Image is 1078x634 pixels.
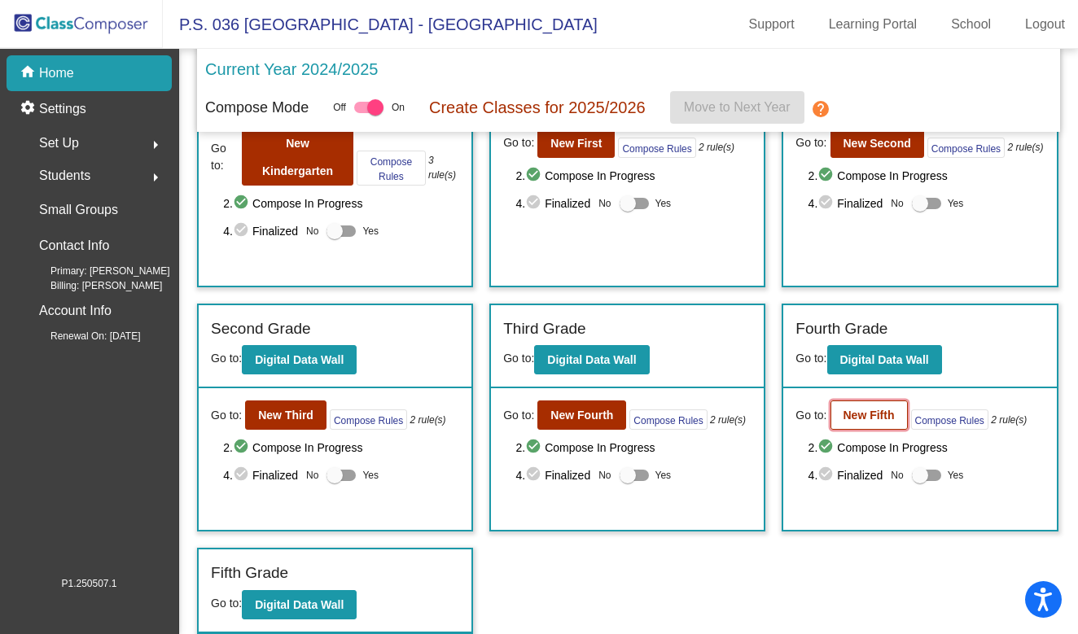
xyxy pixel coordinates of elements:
[699,140,734,155] i: 2 rule(s)
[306,468,318,483] span: No
[525,194,545,213] mat-icon: check_circle
[24,329,140,343] span: Renewal On: [DATE]
[211,562,288,585] label: Fifth Grade
[655,466,672,485] span: Yes
[550,137,602,150] b: New First
[211,140,239,174] span: Go to:
[948,466,964,485] span: Yes
[808,194,883,213] span: 4. Finalized
[655,194,672,213] span: Yes
[618,138,695,158] button: Compose Rules
[830,129,924,158] button: New Second
[537,400,626,430] button: New Fourth
[670,91,804,124] button: Move to Next Year
[817,166,837,186] mat-icon: check_circle
[515,438,752,457] span: 2. Compose In Progress
[39,234,109,257] p: Contact Info
[223,221,298,241] span: 4. Finalized
[811,99,830,119] mat-icon: help
[948,194,964,213] span: Yes
[1012,11,1078,37] a: Logout
[547,353,636,366] b: Digital Data Wall
[223,194,459,213] span: 2. Compose In Progress
[1007,140,1043,155] i: 2 rule(s)
[258,409,313,422] b: New Third
[808,438,1045,457] span: 2. Compose In Progress
[233,194,252,213] mat-icon: check_circle
[503,407,534,424] span: Go to:
[927,138,1005,158] button: Compose Rules
[525,466,545,485] mat-icon: check_circle
[24,264,170,278] span: Primary: [PERSON_NAME]
[223,438,459,457] span: 2. Compose In Progress
[211,597,242,610] span: Go to:
[891,468,903,483] span: No
[515,194,590,213] span: 4. Finalized
[525,438,545,457] mat-icon: check_circle
[808,166,1045,186] span: 2. Compose In Progress
[817,438,837,457] mat-icon: check_circle
[844,137,911,150] b: New Second
[816,11,931,37] a: Learning Portal
[39,63,74,83] p: Home
[827,345,942,374] button: Digital Data Wall
[598,196,611,211] span: No
[306,224,318,238] span: No
[357,151,425,186] button: Compose Rules
[428,153,459,182] i: 3 rule(s)
[255,353,344,366] b: Digital Data Wall
[233,466,252,485] mat-icon: check_circle
[830,400,908,430] button: New Fifth
[205,97,309,119] p: Compose Mode
[242,345,357,374] button: Digital Data Wall
[211,352,242,365] span: Go to:
[39,199,118,221] p: Small Groups
[233,221,252,241] mat-icon: check_circle
[233,438,252,457] mat-icon: check_circle
[736,11,808,37] a: Support
[410,413,446,427] i: 2 rule(s)
[242,129,354,186] button: New Kindergarten
[255,598,344,611] b: Digital Data Wall
[39,99,86,119] p: Settings
[503,352,534,365] span: Go to:
[146,168,165,187] mat-icon: arrow_right
[795,134,826,151] span: Go to:
[537,129,615,158] button: New First
[550,409,613,422] b: New Fourth
[205,57,378,81] p: Current Year 2024/2025
[39,132,79,155] span: Set Up
[223,466,298,485] span: 4. Finalized
[795,352,826,365] span: Go to:
[429,95,646,120] p: Create Classes for 2025/2026
[534,345,649,374] button: Digital Data Wall
[20,99,39,119] mat-icon: settings
[515,466,590,485] span: 4. Finalized
[598,468,611,483] span: No
[891,196,903,211] span: No
[795,317,887,341] label: Fourth Grade
[817,466,837,485] mat-icon: check_circle
[362,221,379,241] span: Yes
[844,409,895,422] b: New Fifth
[330,409,407,430] button: Compose Rules
[262,137,333,177] b: New Kindergarten
[938,11,1004,37] a: School
[840,353,929,366] b: Digital Data Wall
[211,407,242,424] span: Go to:
[362,466,379,485] span: Yes
[392,100,405,115] span: On
[503,317,585,341] label: Third Grade
[710,413,746,427] i: 2 rule(s)
[629,409,707,430] button: Compose Rules
[242,590,357,619] button: Digital Data Wall
[684,100,791,114] span: Move to Next Year
[20,63,39,83] mat-icon: home
[39,164,90,187] span: Students
[525,166,545,186] mat-icon: check_circle
[24,278,162,293] span: Billing: [PERSON_NAME]
[146,135,165,155] mat-icon: arrow_right
[39,300,112,322] p: Account Info
[911,409,988,430] button: Compose Rules
[211,317,311,341] label: Second Grade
